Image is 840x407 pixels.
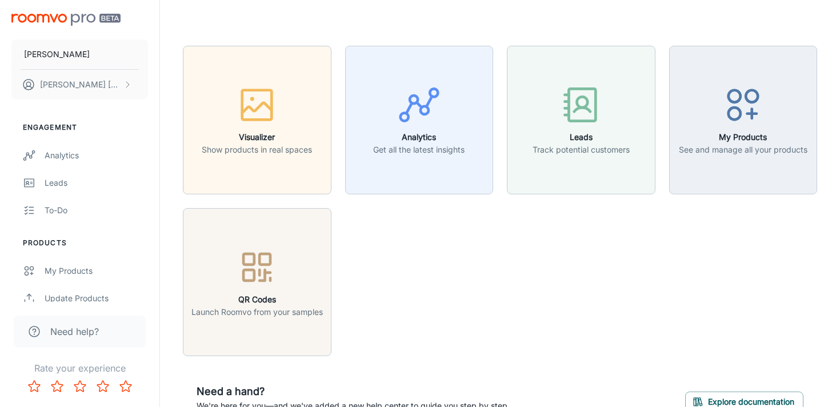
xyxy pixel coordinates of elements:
[23,375,46,398] button: Rate 1 star
[45,265,148,277] div: My Products
[91,375,114,398] button: Rate 4 star
[45,149,148,162] div: Analytics
[45,177,148,189] div: Leads
[45,204,148,217] div: To-do
[45,292,148,305] div: Update Products
[507,113,655,125] a: LeadsTrack potential customers
[50,325,99,338] span: Need help?
[9,361,150,375] p: Rate your experience
[202,131,312,143] h6: Visualizer
[202,143,312,156] p: Show products in real spaces
[669,46,818,194] button: My ProductsSee and manage all your products
[507,46,655,194] button: LeadsTrack potential customers
[11,14,121,26] img: Roomvo PRO Beta
[669,113,818,125] a: My ProductsSee and manage all your products
[345,113,494,125] a: AnalyticsGet all the latest insights
[191,306,323,318] p: Launch Roomvo from your samples
[685,395,803,406] a: Explore documentation
[11,70,148,99] button: [PERSON_NAME] [PERSON_NAME]
[533,131,630,143] h6: Leads
[373,143,465,156] p: Get all the latest insights
[183,276,331,287] a: QR CodesLaunch Roomvo from your samples
[679,143,807,156] p: See and manage all your products
[679,131,807,143] h6: My Products
[114,375,137,398] button: Rate 5 star
[533,143,630,156] p: Track potential customers
[345,46,494,194] button: AnalyticsGet all the latest insights
[11,39,148,69] button: [PERSON_NAME]
[191,293,323,306] h6: QR Codes
[46,375,69,398] button: Rate 2 star
[183,208,331,357] button: QR CodesLaunch Roomvo from your samples
[69,375,91,398] button: Rate 3 star
[197,384,510,400] h6: Need a hand?
[40,78,121,91] p: [PERSON_NAME] [PERSON_NAME]
[24,48,90,61] p: [PERSON_NAME]
[373,131,465,143] h6: Analytics
[183,46,331,194] button: VisualizerShow products in real spaces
